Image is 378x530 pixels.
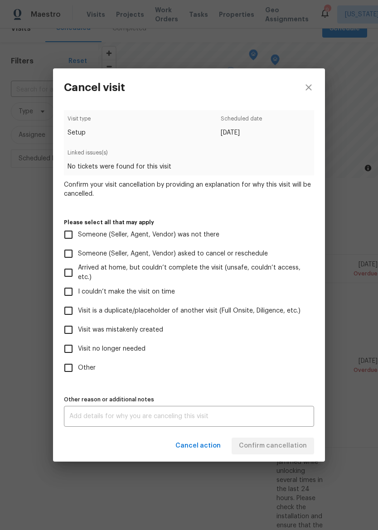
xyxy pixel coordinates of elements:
[175,440,221,452] span: Cancel action
[292,68,325,106] button: close
[221,114,262,129] span: Scheduled date
[64,397,314,402] label: Other reason or additional notes
[78,263,307,282] span: Arrived at home, but couldn’t complete the visit (unsafe, couldn’t access, etc.)
[64,220,314,225] label: Please select all that may apply
[78,230,219,240] span: Someone (Seller, Agent, Vendor) was not there
[68,128,91,137] span: Setup
[78,363,96,373] span: Other
[78,249,268,259] span: Someone (Seller, Agent, Vendor) asked to cancel or reschedule
[172,438,224,454] button: Cancel action
[68,162,310,171] span: No tickets were found for this visit
[78,306,300,316] span: Visit is a duplicate/placeholder of another visit (Full Onsite, Diligence, etc.)
[221,128,262,137] span: [DATE]
[68,148,310,163] span: Linked issues(s)
[68,114,91,129] span: Visit type
[78,344,145,354] span: Visit no longer needed
[78,287,175,297] span: I couldn’t make the visit on time
[64,180,314,198] span: Confirm your visit cancellation by providing an explanation for why this visit will be cancelled.
[78,325,163,335] span: Visit was mistakenly created
[64,81,125,94] h3: Cancel visit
